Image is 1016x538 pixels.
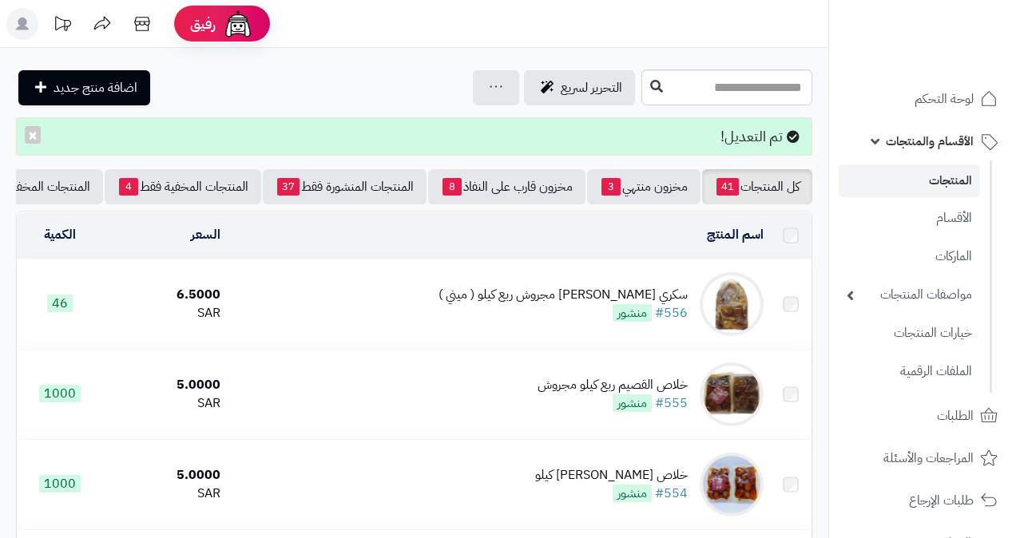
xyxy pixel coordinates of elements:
span: 1000 [39,475,81,493]
a: المنتجات المنشورة فقط37 [263,169,427,204]
a: المراجعات والأسئلة [839,439,1006,477]
a: اضافة منتج جديد [18,70,150,105]
a: الأقسام [839,201,980,235]
a: المنتجات المخفية فقط4 [105,169,261,204]
img: خلاص القصيم ربع كيلو مجروش [700,362,764,426]
a: مخزون قارب على النفاذ8 [428,169,585,204]
div: SAR [109,304,220,322]
img: ai-face.png [222,8,254,40]
span: 3 [601,178,621,196]
span: 41 [716,178,739,196]
img: خلاص القصيم ربع كيلو [700,453,764,516]
span: رفيق [190,14,216,34]
a: الطلبات [839,397,1006,435]
span: منشور [613,304,652,322]
a: طلبات الإرجاع [839,481,1006,520]
span: 37 [277,178,300,196]
a: مواصفات المنتجات [839,278,980,312]
span: 1000 [39,385,81,402]
a: الكمية [44,225,76,244]
span: 46 [47,295,73,312]
div: 6.5000 [109,286,220,304]
div: تم التعديل! [16,117,812,156]
span: المراجعات والأسئلة [883,447,974,469]
span: 4 [119,178,138,196]
span: الأقسام والمنتجات [886,130,974,152]
a: كل المنتجات41 [702,169,812,204]
img: سكري ضميد يدوي مجروش ربع كيلو ( ميني ) [700,272,764,336]
a: #555 [655,394,688,413]
a: تحديثات المنصة [42,8,82,44]
a: #554 [655,484,688,503]
a: السعر [191,225,220,244]
div: 5.0000 [109,466,220,485]
a: #556 [655,303,688,322]
button: × [25,126,41,144]
div: SAR [109,485,220,503]
div: 5.0000 [109,376,220,394]
a: خيارات المنتجات [839,316,980,350]
span: 8 [443,178,462,196]
span: اضافة منتج جديد [54,78,137,97]
span: منشور [613,485,652,502]
span: لوحة التحكم [915,88,974,110]
div: سكري [PERSON_NAME] مجروش ربع كيلو ( ميني ) [439,286,688,304]
span: الطلبات [937,405,974,427]
a: لوحة التحكم [839,80,1006,118]
a: المنتجات [839,164,980,197]
span: طلبات الإرجاع [909,489,974,512]
a: اسم المنتج [707,225,764,244]
a: مخزون منتهي3 [587,169,700,204]
a: الملفات الرقمية [839,354,980,389]
a: الماركات [839,239,980,274]
div: SAR [109,394,220,413]
div: خلاص القصيم ربع كيلو مجروش [538,376,688,394]
div: خلاص [PERSON_NAME] كيلو [535,466,688,485]
a: التحرير لسريع [524,70,635,105]
span: منشور [613,394,652,412]
span: التحرير لسريع [561,78,622,97]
